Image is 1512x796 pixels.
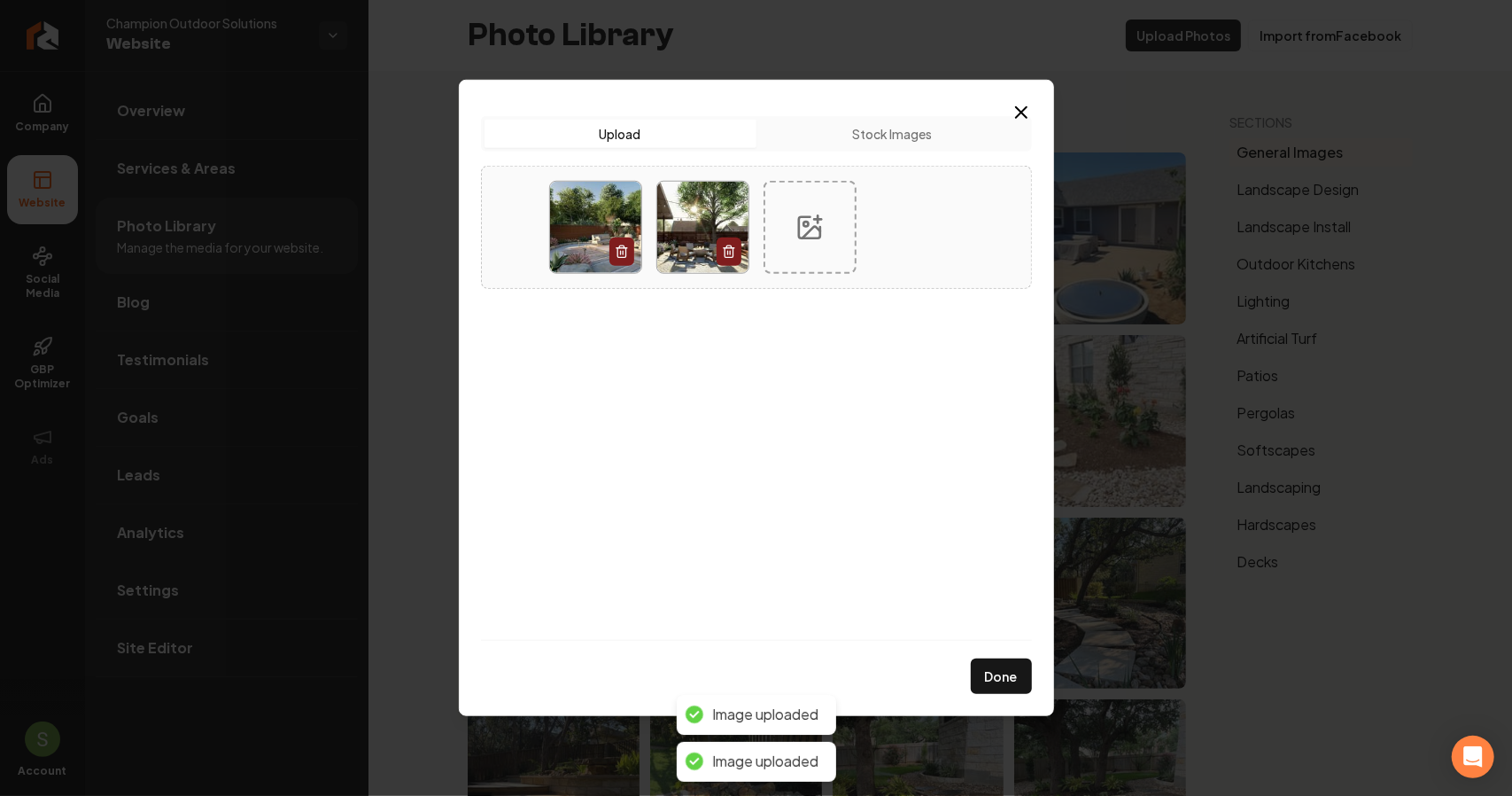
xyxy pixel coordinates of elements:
button: Stock Images [756,120,1028,148]
div: Image uploaded [712,706,818,724]
div: Image uploaded [712,753,818,771]
button: Done [971,659,1032,694]
img: image [550,182,641,273]
button: Upload [485,120,756,148]
img: image [657,182,748,273]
